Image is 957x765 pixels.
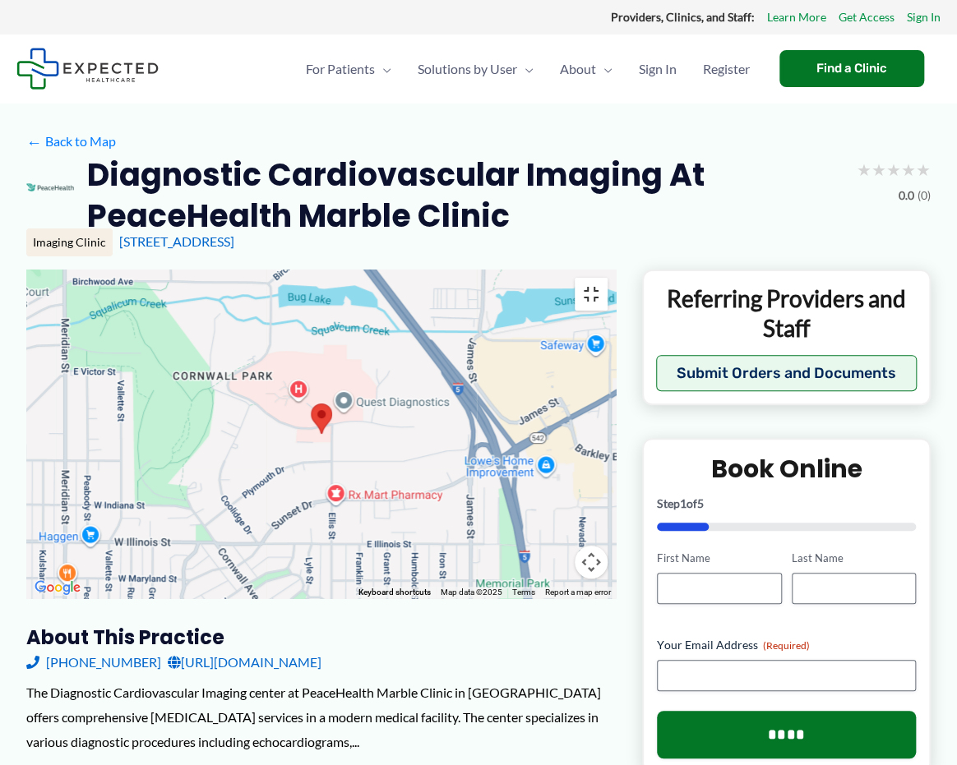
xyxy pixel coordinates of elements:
a: Open this area in Google Maps (opens a new window) [30,577,85,598]
img: Google [30,577,85,598]
span: 5 [696,496,703,510]
a: Sign In [626,40,690,98]
button: Submit Orders and Documents [656,355,917,391]
a: Terms (opens in new tab) [512,588,535,597]
span: ★ [886,154,901,185]
span: Solutions by User [418,40,517,98]
h2: Diagnostic Cardiovascular Imaging at PeaceHealth Marble Clinic [87,154,844,236]
a: [PHONE_NUMBER] [26,650,161,675]
span: Menu Toggle [596,40,613,98]
h3: About this practice [26,624,616,650]
nav: Primary Site Navigation [293,40,763,98]
div: Imaging Clinic [26,228,113,256]
span: ★ [916,154,931,185]
span: 1 [679,496,686,510]
a: [STREET_ADDRESS] [119,233,234,249]
button: Map camera controls [575,546,608,578]
a: AboutMenu Toggle [547,40,626,98]
span: 0.0 [899,185,914,206]
label: First Name [657,551,781,566]
a: Solutions by UserMenu Toggle [405,40,547,98]
span: Menu Toggle [517,40,534,98]
a: Register [690,40,763,98]
a: Report a map error [545,588,611,597]
label: Your Email Address [657,637,916,653]
a: For PatientsMenu Toggle [293,40,405,98]
a: Learn More [767,7,826,28]
div: The Diagnostic Cardiovascular Imaging center at PeaceHealth Marble Clinic in [GEOGRAPHIC_DATA] of... [26,680,616,753]
span: ← [26,134,42,150]
img: Expected Healthcare Logo - side, dark font, small [16,48,159,90]
button: Toggle fullscreen view [575,278,608,311]
p: Referring Providers and Staff [656,283,917,343]
h2: Book Online [657,453,916,485]
a: Find a Clinic [779,50,924,87]
strong: Providers, Clinics, and Staff: [611,10,755,24]
a: ←Back to Map [26,129,116,154]
span: About [560,40,596,98]
button: Keyboard shortcuts [358,587,431,598]
a: Sign In [907,7,941,28]
a: Get Access [839,7,895,28]
span: Menu Toggle [375,40,391,98]
span: ★ [901,154,916,185]
span: (0) [918,185,931,206]
span: Map data ©2025 [441,588,502,597]
span: For Patients [306,40,375,98]
span: Register [703,40,750,98]
label: Last Name [792,551,916,566]
span: (Required) [762,639,809,652]
span: Sign In [639,40,677,98]
span: ★ [871,154,886,185]
a: [URL][DOMAIN_NAME] [168,650,321,675]
p: Step of [657,498,916,509]
span: ★ [857,154,871,185]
